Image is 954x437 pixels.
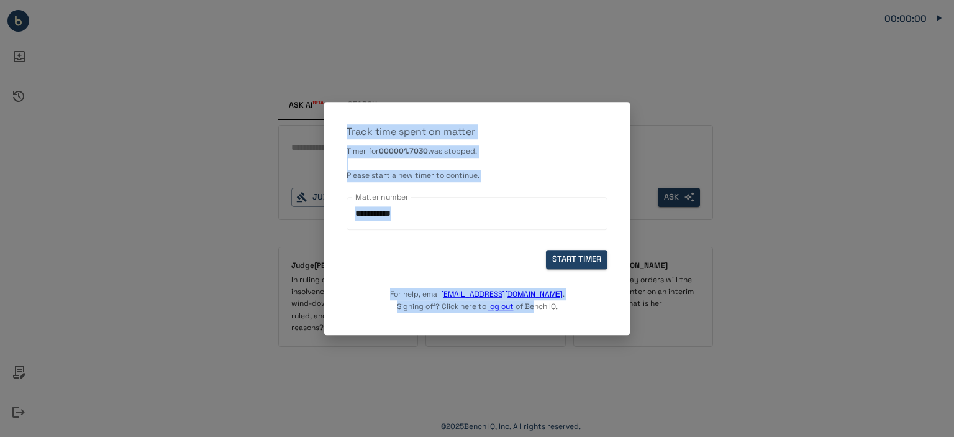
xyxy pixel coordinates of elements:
span: was stopped. [428,146,477,156]
label: Matter number [355,191,409,202]
a: [EMAIL_ADDRESS][DOMAIN_NAME] [441,289,563,299]
button: START TIMER [546,251,607,270]
b: 000001.7030 [379,146,428,156]
span: Timer for [347,146,379,156]
p: For help, email . Signing off? Click here to of Bench IQ. [390,269,565,313]
span: Please start a new timer to continue. [347,171,479,181]
a: log out [488,301,514,311]
p: Track time spent on matter [347,124,607,139]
